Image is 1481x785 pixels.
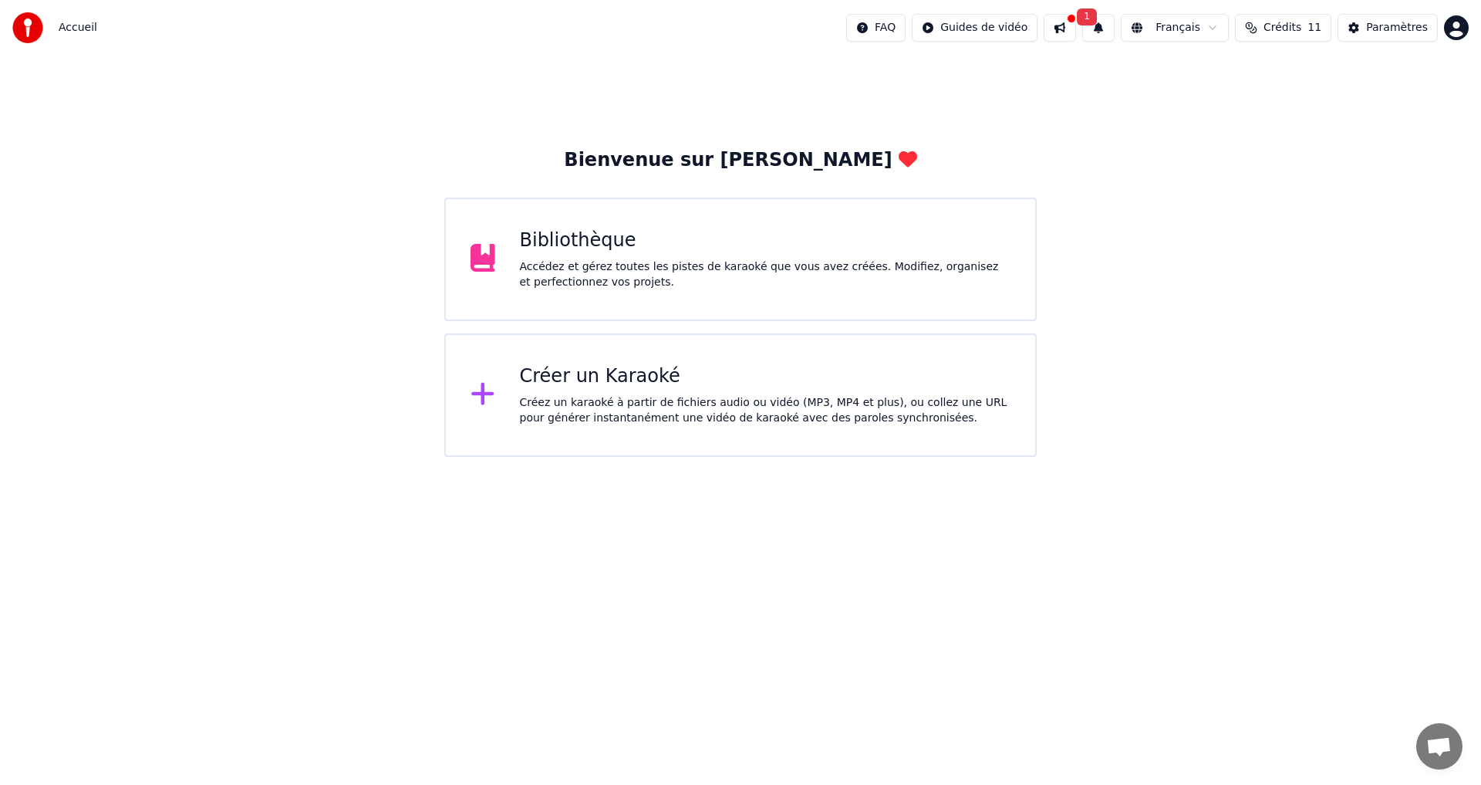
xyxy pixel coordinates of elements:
[1338,14,1438,42] button: Paramètres
[564,148,916,173] div: Bienvenue sur [PERSON_NAME]
[846,14,906,42] button: FAQ
[59,20,97,36] span: Accueil
[1416,723,1462,770] a: Ouvrir le chat
[12,12,43,43] img: youka
[1235,14,1331,42] button: Crédits11
[1366,20,1428,36] div: Paramètres
[520,364,1011,389] div: Créer un Karaoké
[912,14,1037,42] button: Guides de vidéo
[1263,20,1301,36] span: Crédits
[520,228,1011,253] div: Bibliothèque
[520,259,1011,290] div: Accédez et gérez toutes les pistes de karaoké que vous avez créées. Modifiez, organisez et perfec...
[59,20,97,36] nav: breadcrumb
[520,395,1011,426] div: Créez un karaoké à partir de fichiers audio ou vidéo (MP3, MP4 et plus), ou collez une URL pour g...
[1077,8,1097,25] span: 1
[1307,20,1321,36] span: 11
[1082,14,1115,42] button: 1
